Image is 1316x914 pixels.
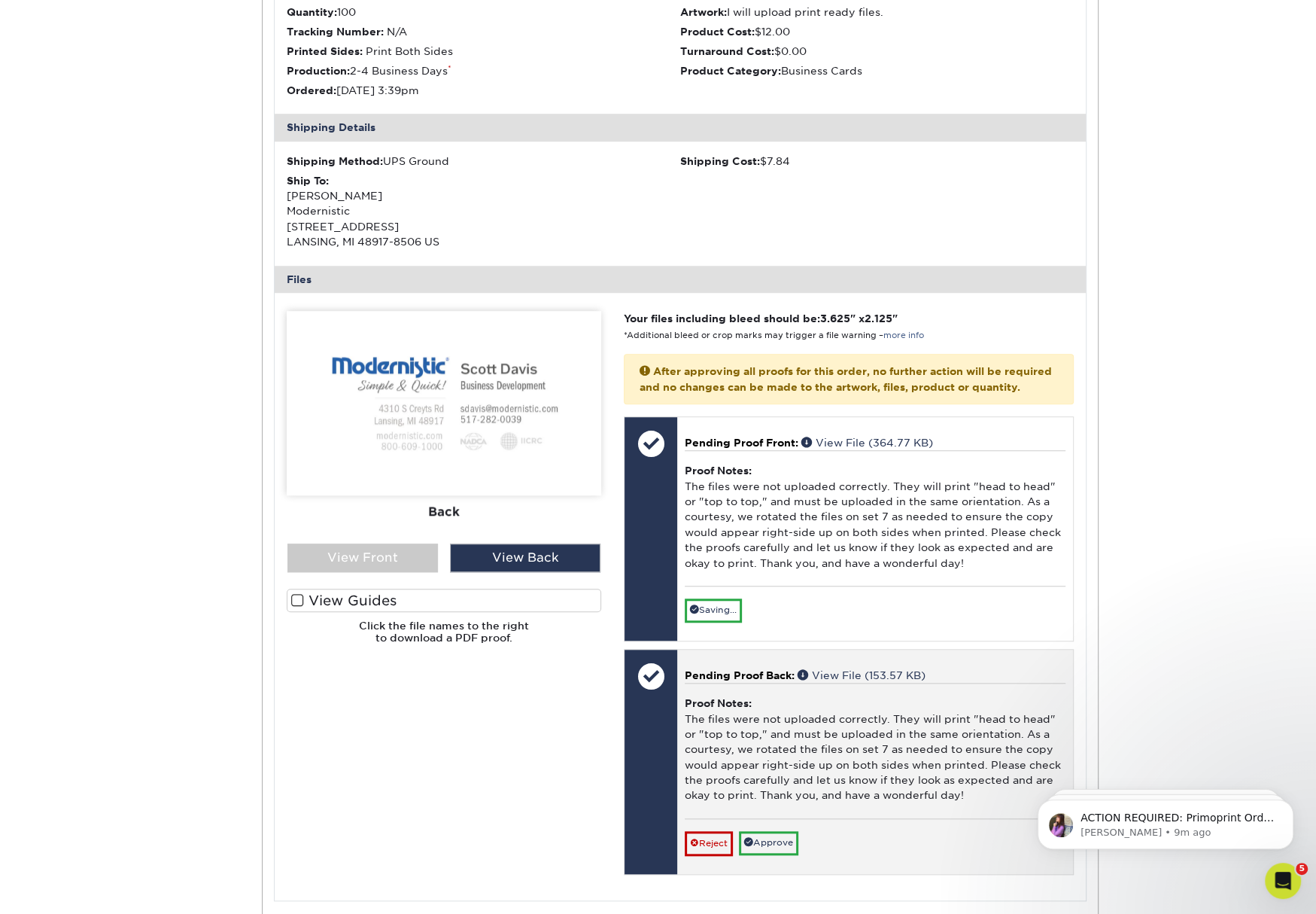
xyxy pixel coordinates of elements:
strong: Shipping Method: [287,155,383,167]
span: Pending Proof Front: [685,437,798,449]
a: View File (364.77 KB) [801,437,933,449]
label: View Guides [287,589,601,612]
strong: Proof Notes: [685,697,752,709]
strong: Product Cost: [680,26,755,38]
div: The files were not uploaded correctly. They will print "head to head" or "top to top," and must b... [685,450,1065,586]
span: Print Both Sides [366,45,453,57]
div: [PERSON_NAME] Modernistic [STREET_ADDRESS] LANSING, MI 48917-8506 US [287,173,680,250]
li: Business Cards [680,63,1074,78]
strong: Tracking Number: [287,26,384,38]
strong: Production: [287,65,350,77]
strong: Ordered: [287,84,336,96]
span: 5 [1296,863,1308,875]
div: View Back [450,544,600,572]
strong: Shipping Cost: [680,155,760,167]
li: $0.00 [680,44,1074,59]
li: $12.00 [680,24,1074,39]
li: I will upload print ready files. [680,5,1074,20]
span: 3.625 [820,312,850,324]
span: N/A [387,26,407,38]
div: $7.84 [680,154,1074,169]
strong: Artwork: [680,6,727,18]
span: Pending Proof Back: [685,669,795,681]
strong: Ship To: [287,175,329,187]
iframe: Intercom notifications message [1015,768,1316,873]
a: Approve [739,831,798,855]
div: Back [287,495,601,529]
iframe: Intercom live chat [1265,863,1301,899]
strong: Your files including bleed should be: " x " [624,312,898,324]
h6: Click the file names to the right to download a PDF proof. [287,620,601,657]
small: *Additional bleed or crop marks may trigger a file warning – [624,331,924,340]
li: 100 [287,5,680,20]
div: The files were not uploaded correctly. They will print "head to head" or "top to top," and must b... [685,683,1065,818]
div: UPS Ground [287,154,680,169]
strong: Turnaround Cost: [680,45,774,57]
strong: Printed Sides: [287,45,363,57]
a: more info [883,331,924,340]
div: Shipping Details [275,114,1086,141]
strong: Product Category: [680,65,781,77]
li: 2-4 Business Days [287,63,680,78]
div: View Front [287,544,438,572]
a: Reject [685,831,733,855]
strong: Proof Notes: [685,465,752,477]
strong: Quantity: [287,6,337,18]
li: [DATE] 3:39pm [287,83,680,98]
span: 2.125 [865,312,892,324]
strong: After approving all proofs for this order, no further action will be required and no changes can ... [640,365,1052,392]
a: View File (153.57 KB) [798,669,925,681]
a: Saving... [685,599,742,622]
div: Files [275,266,1086,293]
